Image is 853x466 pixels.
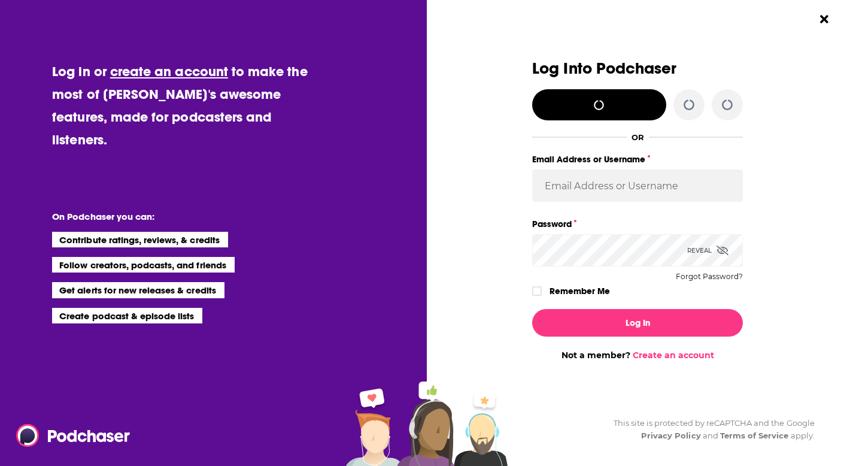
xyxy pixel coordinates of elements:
label: Remember Me [550,283,610,299]
a: Podchaser - Follow, Share and Rate Podcasts [16,424,122,447]
li: Create podcast & episode lists [52,308,202,323]
h3: Log Into Podchaser [532,60,743,77]
label: Password [532,216,743,232]
label: Email Address or Username [532,152,743,167]
a: Terms of Service [720,431,789,440]
li: Contribute ratings, reviews, & credits [52,232,228,247]
li: Get alerts for new releases & credits [52,282,224,298]
div: Reveal [687,234,728,267]
li: Follow creators, podcasts, and friends [52,257,235,273]
img: Podchaser - Follow, Share and Rate Podcasts [16,424,131,447]
a: Create an account [633,350,714,361]
button: Log In [532,309,743,337]
div: This site is protected by reCAPTCHA and the Google and apply. [604,417,815,442]
button: Forgot Password? [676,273,743,281]
a: create an account [110,63,228,80]
li: On Podchaser you can: [52,211,292,222]
div: Not a member? [532,350,743,361]
input: Email Address or Username [532,170,743,202]
button: Close Button [813,8,836,31]
div: OR [632,132,644,142]
a: Privacy Policy [641,431,701,440]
